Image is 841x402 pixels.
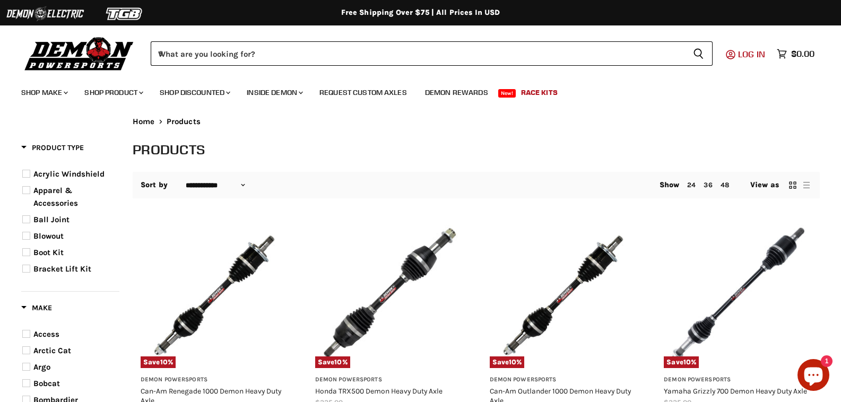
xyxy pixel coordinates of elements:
[33,346,71,355] span: Arctic Cat
[21,143,84,156] button: Filter by Product Type
[683,358,691,366] span: 10
[417,82,496,103] a: Demon Rewards
[21,143,84,152] span: Product Type
[133,117,820,126] nav: Breadcrumbs
[660,180,680,189] span: Show
[33,231,64,241] span: Blowout
[21,303,52,312] span: Make
[33,186,78,208] span: Apparel & Accessories
[33,248,64,257] span: Boot Kit
[315,376,463,384] h3: Demon Powersports
[664,221,812,369] a: Yamaha Grizzly 700 Demon Heavy Duty AxleSave10%
[750,181,779,189] span: View as
[239,82,309,103] a: Inside Demon
[664,387,807,395] a: Yamaha Grizzly 700 Demon Heavy Duty Axle
[152,82,237,103] a: Shop Discounted
[160,358,168,366] span: 10
[315,356,350,368] span: Save %
[771,46,820,62] a: $0.00
[490,376,638,384] h3: Demon Powersports
[33,264,91,274] span: Bracket Lift Kit
[334,358,342,366] span: 10
[151,41,684,66] input: When autocomplete results are available use up and down arrows to review and enter to select
[738,49,765,59] span: Log in
[141,181,168,189] label: Sort by
[151,41,713,66] form: Product
[509,358,516,366] span: 10
[5,4,85,24] img: Demon Electric Logo 2
[801,180,812,190] button: list view
[513,82,566,103] a: Race Kits
[141,356,176,368] span: Save %
[33,169,105,179] span: Acrylic Windshield
[21,34,137,72] img: Demon Powersports
[498,89,516,98] span: New!
[133,141,820,158] h1: Products
[33,362,50,372] span: Argo
[76,82,150,103] a: Shop Product
[141,221,289,369] a: Can-Am Renegade 1000 Demon Heavy Duty AxleSave10%
[33,379,60,388] span: Bobcat
[167,117,201,126] span: Products
[85,4,164,24] img: TGB Logo 2
[684,41,713,66] button: Search
[664,221,812,369] img: Yamaha Grizzly 700 Demon Heavy Duty Axle
[664,356,699,368] span: Save %
[141,376,289,384] h3: Demon Powersports
[791,49,814,59] span: $0.00
[787,180,798,190] button: grid view
[490,221,638,369] a: Can-Am Outlander 1000 Demon Heavy Duty AxleSave10%
[733,49,771,59] a: Log in
[13,77,812,103] ul: Main menu
[133,117,155,126] a: Home
[13,82,74,103] a: Shop Make
[141,221,289,369] img: Can-Am Renegade 1000 Demon Heavy Duty Axle
[664,376,812,384] h3: Demon Powersports
[311,82,415,103] a: Request Custom Axles
[21,303,52,316] button: Filter by Make
[687,181,696,189] a: 24
[33,329,59,339] span: Access
[490,221,638,369] img: Can-Am Outlander 1000 Demon Heavy Duty Axle
[794,359,833,394] inbox-online-store-chat: Shopify online store chat
[721,181,729,189] a: 48
[704,181,712,189] a: 36
[133,172,820,198] nav: Collection utilities
[315,221,463,369] img: Honda TRX500 Demon Heavy Duty Axle
[33,215,70,224] span: Ball Joint
[315,221,463,369] a: Honda TRX500 Demon Heavy Duty AxleSave10%
[315,387,443,395] a: Honda TRX500 Demon Heavy Duty Axle
[490,356,525,368] span: Save %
